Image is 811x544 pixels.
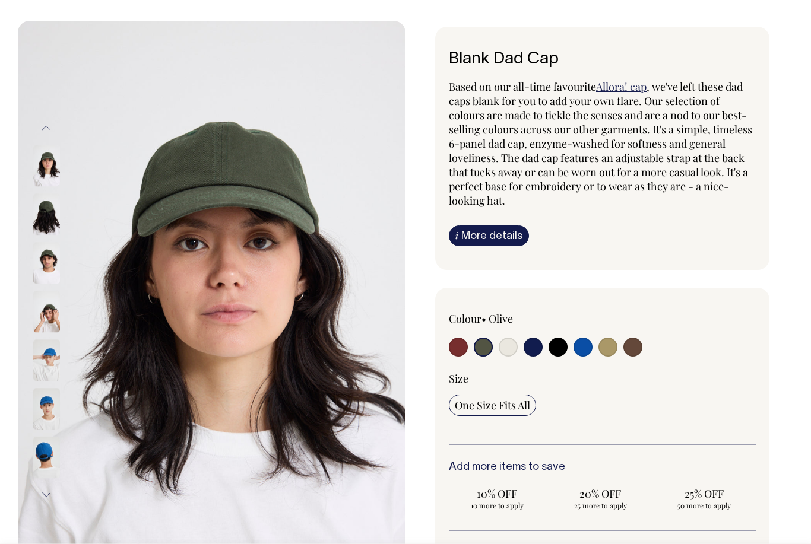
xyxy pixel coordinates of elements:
[449,50,756,69] h6: Blank Dad Cap
[455,229,458,241] span: i
[449,483,545,514] input: 10% OFF 10 more to apply
[552,483,648,514] input: 20% OFF 25 more to apply
[596,79,647,94] a: Allora! cap
[33,242,60,284] img: olive
[33,339,60,381] img: worker-blue
[449,462,756,473] h6: Add more items to save
[449,395,536,416] input: One Size Fits All
[33,388,60,430] img: worker-blue
[449,79,752,208] span: , we've left these dad caps blank for you to add your own flare. Our selection of colours are mad...
[662,486,746,501] span: 25% OFF
[449,225,529,246] a: iMore details
[656,483,752,514] input: 25% OFF 50 more to apply
[33,145,60,186] img: olive
[449,371,756,386] div: Size
[449,79,596,94] span: Based on our all-time favourite
[455,501,539,510] span: 10 more to apply
[449,311,572,326] div: Colour
[37,114,55,141] button: Previous
[489,311,513,326] label: Olive
[37,482,55,508] button: Next
[33,437,60,478] img: worker-blue
[455,398,530,412] span: One Size Fits All
[662,501,746,510] span: 50 more to apply
[455,486,539,501] span: 10% OFF
[558,501,642,510] span: 25 more to apply
[33,291,60,332] img: olive
[481,311,486,326] span: •
[558,486,642,501] span: 20% OFF
[33,193,60,235] img: olive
